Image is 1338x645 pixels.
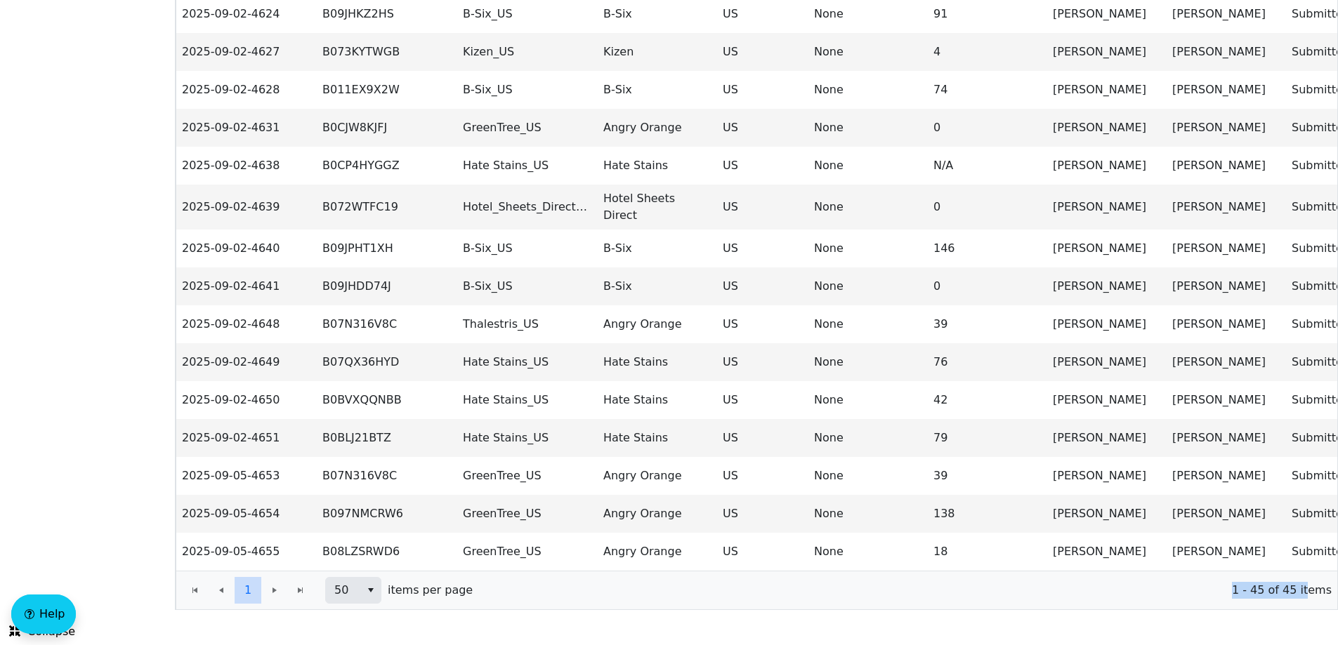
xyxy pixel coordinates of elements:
[808,343,928,381] td: None
[717,457,808,495] td: US
[317,185,457,230] td: B072WTFC19
[928,495,1047,533] td: 138
[176,109,317,147] td: 2025-09-02-4631
[598,305,717,343] td: Angry Orange
[808,109,928,147] td: None
[717,230,808,267] td: US
[1047,419,1167,457] td: [PERSON_NAME]
[598,230,717,267] td: B-Six
[808,71,928,109] td: None
[808,533,928,571] td: None
[457,457,598,495] td: GreenTree_US
[598,419,717,457] td: Hate Stains
[317,495,457,533] td: B097NMCRW6
[317,419,457,457] td: B0BLJ21BTZ
[176,305,317,343] td: 2025-09-02-4648
[176,343,317,381] td: 2025-09-02-4649
[928,419,1047,457] td: 79
[717,343,808,381] td: US
[1167,267,1286,305] td: [PERSON_NAME]
[457,495,598,533] td: GreenTree_US
[1047,33,1167,71] td: [PERSON_NAME]
[176,147,317,185] td: 2025-09-02-4638
[928,109,1047,147] td: 0
[598,457,717,495] td: Angry Orange
[457,533,598,571] td: GreenTree_US
[1047,305,1167,343] td: [PERSON_NAME]
[1047,343,1167,381] td: [PERSON_NAME]
[1167,457,1286,495] td: [PERSON_NAME]
[9,623,75,640] span: Collapse
[176,71,317,109] td: 2025-09-02-4628
[317,109,457,147] td: B0CJW8KJFJ
[484,582,1332,599] span: 1 - 45 of 45 items
[317,147,457,185] td: B0CP4HYGGZ
[598,33,717,71] td: Kizen
[598,185,717,230] td: Hotel Sheets Direct
[717,185,808,230] td: US
[317,533,457,571] td: B08LZSRWD6
[317,230,457,267] td: B09JPHT1XH
[1167,109,1286,147] td: [PERSON_NAME]
[1047,147,1167,185] td: [PERSON_NAME]
[808,185,928,230] td: None
[1167,33,1286,71] td: [PERSON_NAME]
[457,267,598,305] td: B-Six_US
[928,457,1047,495] td: 39
[360,578,381,603] button: select
[11,594,76,634] button: Help floatingactionbutton
[235,577,261,604] button: Page 1
[928,147,1047,185] td: N/A
[598,343,717,381] td: Hate Stains
[1167,230,1286,267] td: [PERSON_NAME]
[176,495,317,533] td: 2025-09-05-4654
[808,267,928,305] td: None
[598,267,717,305] td: B-Six
[1047,495,1167,533] td: [PERSON_NAME]
[598,147,717,185] td: Hate Stains
[717,267,808,305] td: US
[317,305,457,343] td: B07N316V8C
[317,71,457,109] td: B011EX9X2W
[176,571,1337,609] div: Page 1 of 1
[928,381,1047,419] td: 42
[388,582,473,599] span: items per page
[176,185,317,230] td: 2025-09-02-4639
[928,185,1047,230] td: 0
[928,71,1047,109] td: 74
[717,495,808,533] td: US
[1047,267,1167,305] td: [PERSON_NAME]
[808,147,928,185] td: None
[176,267,317,305] td: 2025-09-02-4641
[928,343,1047,381] td: 76
[317,381,457,419] td: B0BVXQQNBB
[1167,533,1286,571] td: [PERSON_NAME]
[1167,343,1286,381] td: [PERSON_NAME]
[176,381,317,419] td: 2025-09-02-4650
[457,419,598,457] td: Hate Stains_US
[1047,381,1167,419] td: [PERSON_NAME]
[717,305,808,343] td: US
[928,33,1047,71] td: 4
[1047,185,1167,230] td: [PERSON_NAME]
[325,577,381,604] span: Page size
[1047,533,1167,571] td: [PERSON_NAME]
[928,230,1047,267] td: 146
[717,381,808,419] td: US
[317,33,457,71] td: B073KYTWGB
[1047,230,1167,267] td: [PERSON_NAME]
[808,419,928,457] td: None
[176,230,317,267] td: 2025-09-02-4640
[717,109,808,147] td: US
[1047,457,1167,495] td: [PERSON_NAME]
[808,495,928,533] td: None
[457,230,598,267] td: B-Six_US
[457,147,598,185] td: Hate Stains_US
[717,147,808,185] td: US
[39,606,65,623] span: Help
[457,381,598,419] td: Hate Stains_US
[317,343,457,381] td: B07QX36HYD
[717,533,808,571] td: US
[1047,109,1167,147] td: [PERSON_NAME]
[598,381,717,419] td: Hate Stains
